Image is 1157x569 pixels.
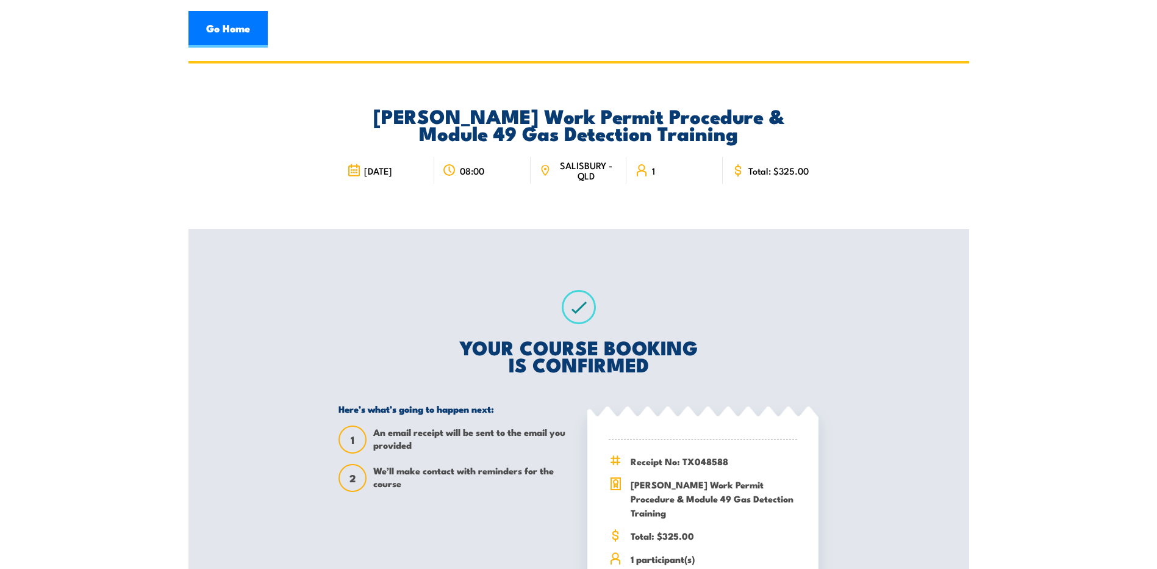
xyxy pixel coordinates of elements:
[339,107,818,141] h2: [PERSON_NAME] Work Permit Procedure & Module 49 Gas Detection Training
[373,426,570,454] span: An email receipt will be sent to the email you provided
[364,165,392,176] span: [DATE]
[631,552,797,566] span: 1 participant(s)
[460,165,484,176] span: 08:00
[340,433,365,446] span: 1
[554,160,618,181] span: SALISBURY - QLD
[631,477,797,520] span: [PERSON_NAME] Work Permit Procedure & Module 49 Gas Detection Training
[188,11,268,48] a: Go Home
[748,165,809,176] span: Total: $325.00
[631,454,797,468] span: Receipt No: TX048588
[373,464,570,492] span: We’ll make contact with reminders for the course
[631,529,797,543] span: Total: $325.00
[652,165,655,176] span: 1
[339,338,818,372] h2: YOUR COURSE BOOKING IS CONFIRMED
[340,472,365,485] span: 2
[339,403,570,415] h5: Here’s what’s going to happen next:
